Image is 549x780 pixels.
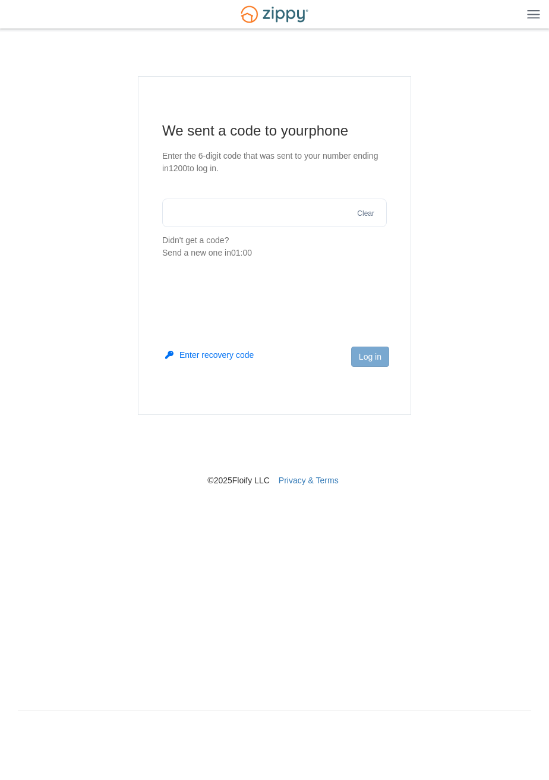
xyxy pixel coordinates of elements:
[165,349,254,361] button: Enter recovery code
[162,247,387,259] div: Send a new one in 01:00
[162,234,387,259] p: Didn't get a code?
[279,476,339,485] a: Privacy & Terms
[354,208,378,219] button: Clear
[162,150,387,175] p: Enter the 6-digit code that was sent to your number ending in 1200 to log in.
[162,121,387,140] h1: We sent a code to your phone
[527,10,540,18] img: Mobile Dropdown Menu
[18,415,531,486] nav: © 2025 Floify LLC
[234,1,315,29] img: Logo
[351,347,389,367] button: Log in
